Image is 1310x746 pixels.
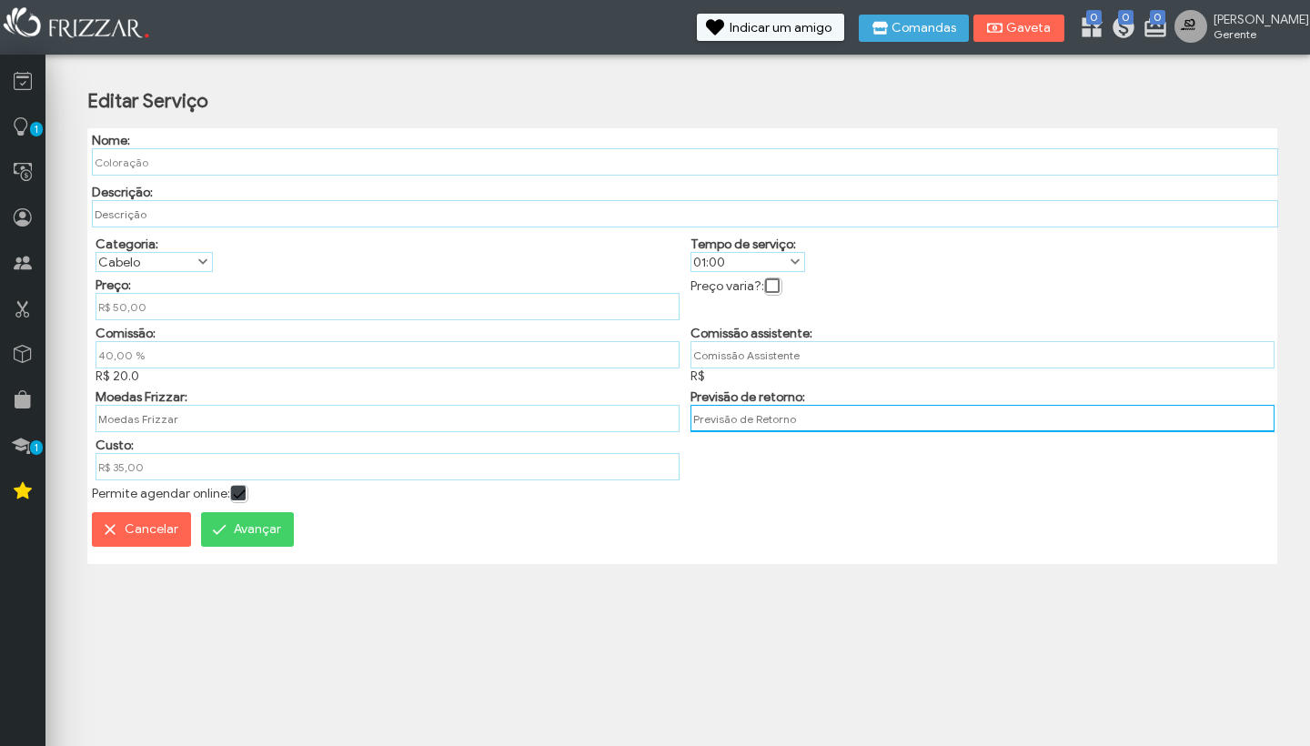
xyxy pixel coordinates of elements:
button: Avançar [201,512,294,547]
span: 0 [1150,10,1165,25]
span: [PERSON_NAME] [1214,12,1295,27]
button: Cancelar [92,512,191,547]
span: R$ 20.0 [96,368,139,384]
span: R$ [690,368,705,384]
label: 01:00 [691,253,788,271]
label: Tempo de serviço: [690,237,796,252]
a: 0 [1111,15,1129,44]
span: Gerente [1214,27,1295,41]
label: Preço varia?: [690,278,764,294]
input: Custo [96,453,680,480]
input: Nome [92,148,1279,176]
label: Preço: [96,277,131,293]
span: 0 [1118,10,1134,25]
span: 1 [30,440,43,455]
span: Gaveta [1006,22,1052,35]
span: 0 [1086,10,1102,25]
input: Comissão [96,341,680,368]
label: Descrição: [92,185,153,200]
span: 1 [30,122,43,136]
span: Indicar um amigo [730,22,831,35]
label: Custo: [96,438,134,453]
button: Gaveta [973,15,1064,42]
button: Indicar um amigo [697,14,844,41]
label: Previsão de retorno: [690,389,805,405]
button: Comandas [859,15,969,42]
span: Avançar [234,516,281,543]
label: Moedas Frizzar: [96,389,187,405]
h2: Editar Serviço [87,89,208,113]
input: Previsão de Retorno [690,405,1275,432]
label: Nome: [92,133,130,148]
input: Moedas Frizzar [96,405,680,432]
input: Preço [96,293,680,320]
label: Permite agendar online: [92,486,230,501]
input: Descrição [92,200,1279,227]
label: Cabelo [96,253,196,271]
label: Comissão assistente: [690,326,812,341]
span: Cancelar [125,516,178,543]
label: Comissão: [96,326,156,341]
input: Comissão Assistente [690,341,1275,368]
label: Categoria: [96,237,158,252]
span: Comandas [892,22,956,35]
a: [PERSON_NAME] Gerente [1174,10,1301,46]
a: 0 [1143,15,1161,44]
a: 0 [1079,15,1097,44]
